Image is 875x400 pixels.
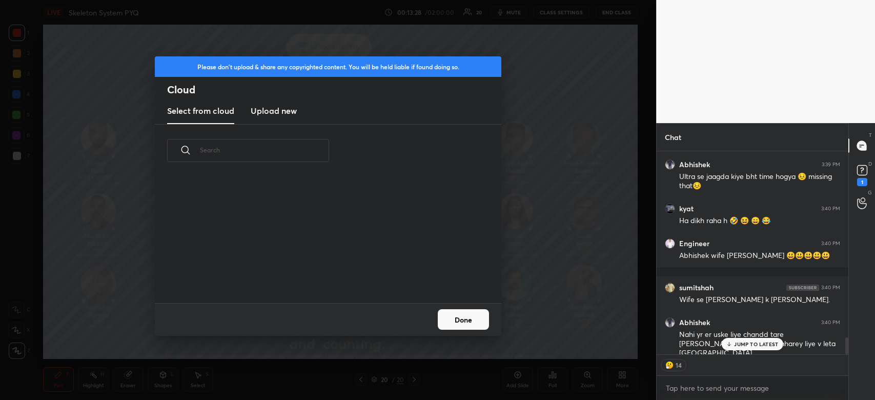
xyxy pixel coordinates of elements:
img: e4b0544c2c6f4d25970b7c0292b0fdc6.jpg [665,159,675,170]
div: Nahi yr er uske liye chandd tare [PERSON_NAME] or sth me tumharey liye v leta [GEOGRAPHIC_DATA] [679,330,840,358]
h6: sumitshah [679,283,714,292]
img: e4b0544c2c6f4d25970b7c0292b0fdc6.jpg [665,317,675,328]
h3: Upload new [251,105,297,117]
p: G [868,189,872,196]
h6: Abhishek [679,318,710,327]
div: 3:39 PM [822,162,840,168]
h2: Cloud [167,83,501,96]
div: Please don't upload & share any copyrighted content. You will be held liable if found doing so. [155,56,501,77]
input: Search [200,128,329,172]
img: 0fd9ff8380ef4da6939a3e17cd73c767.jpg [665,283,675,293]
p: JUMP TO LATEST [734,341,778,347]
div: 3:40 PM [821,285,840,291]
div: Wife se [PERSON_NAME] k [PERSON_NAME]. [679,295,840,305]
p: T [869,131,872,139]
div: 3:40 PM [821,241,840,247]
img: 4P8fHbbgJtejmAAAAAElFTkSuQmCC [786,285,819,291]
div: Abhishek wife [PERSON_NAME] 😃😃😃😃😃 [679,251,840,261]
div: Ultra se jaagda kiye bht time hogya 😣 missing that😣 [679,172,840,191]
img: thinking_face.png [664,360,675,370]
div: grid [155,174,489,303]
div: 3:40 PM [821,319,840,326]
button: Done [438,309,489,330]
h6: Abhishek [679,160,710,169]
h3: Select from cloud [167,105,234,117]
div: 3:40 PM [821,206,840,212]
img: 2c527e798edb4b4fb9ccae066dd3dde4.jpg [665,238,675,249]
div: 14 [675,361,683,369]
h6: Engineer [679,239,709,248]
h6: kyat [679,204,694,213]
img: 6ba46531e97a438a9be9ebb2e6454216.jpg [665,204,675,214]
p: Chat [657,124,689,151]
p: D [868,160,872,168]
div: 1 [857,178,867,186]
div: grid [657,151,848,355]
div: Ha dikh raha h 🤣 😆 😄 😂 [679,216,840,226]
